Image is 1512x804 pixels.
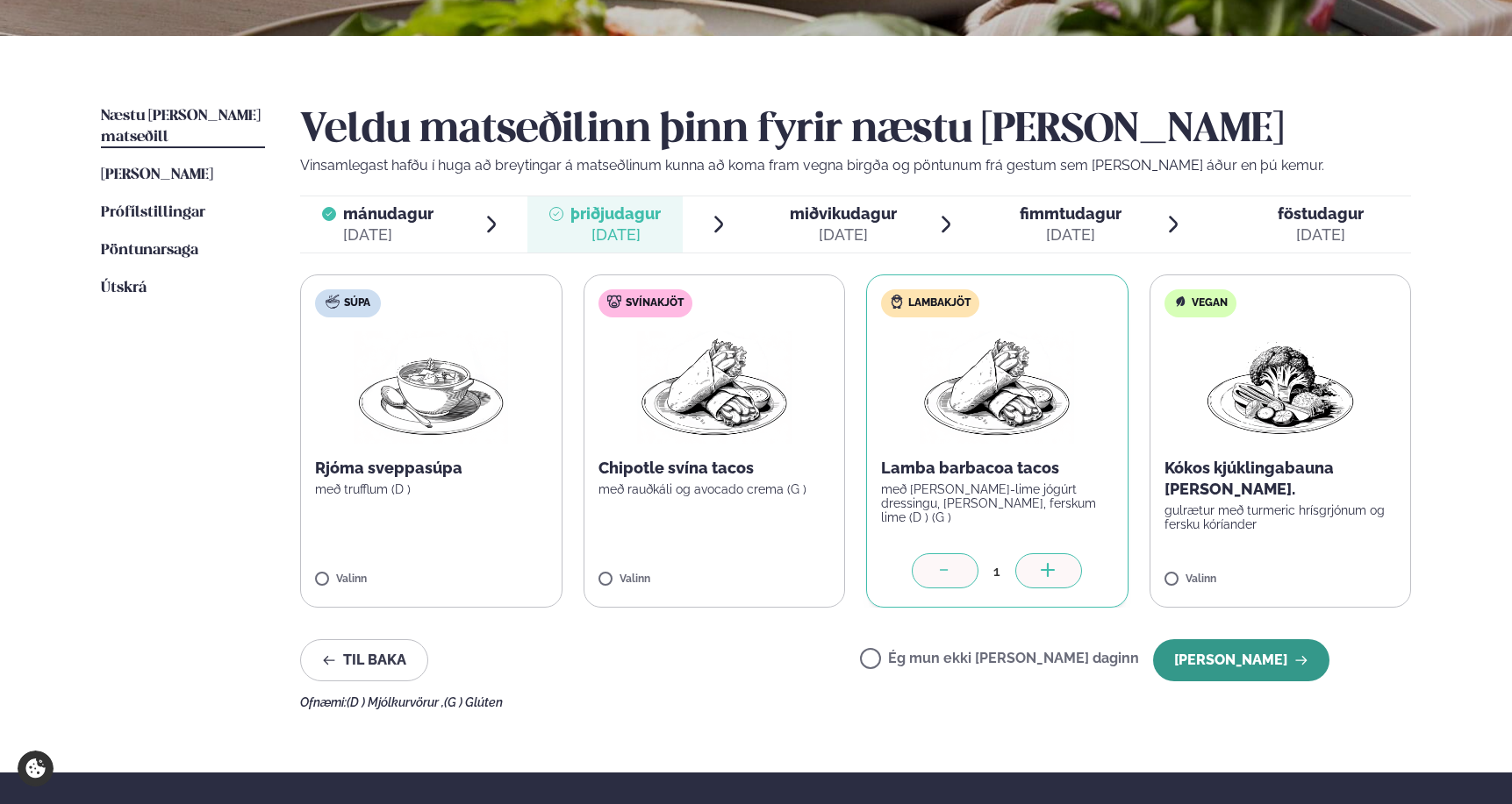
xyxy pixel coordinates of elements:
[1278,224,1364,245] div: [DATE]
[300,155,1411,176] p: Vinsamlegast hafðu í huga að breytingar á matseðlinum kunna að koma fram vegna birgða og pöntunum...
[101,240,198,261] a: Pöntunarsaga
[920,331,1074,444] img: Wraps.png
[570,204,661,223] span: þriðjudagur
[908,296,971,310] span: Lambakjöt
[101,106,265,148] a: Næstu [PERSON_NAME] matseðill
[300,695,1411,709] div: Ofnæmi:
[1020,224,1121,245] div: [DATE]
[101,109,261,145] span: Næstu [PERSON_NAME] matseðill
[790,224,897,245] div: [DATE]
[101,281,147,295] span: Útskrá
[570,224,661,245] div: [DATE]
[978,561,1015,581] div: 1
[598,482,831,496] p: með rauðkáli og avocado crema (G )
[315,482,548,496] p: með trufflum (D )
[18,751,54,786] a: Cookie settings
[101,205,205,220] span: Prófílstillingar
[347,695,444,709] span: (D ) Mjólkurvörur ,
[881,482,1114,524] p: með [PERSON_NAME]-lime jógúrt dressingu, [PERSON_NAME], ferskum lime (D ) (G )
[1153,639,1329,681] button: [PERSON_NAME]
[101,278,147,299] a: Útskrá
[101,165,213,186] a: [PERSON_NAME]
[1203,331,1358,444] img: Vegan.png
[326,295,340,309] img: soup.svg
[1192,296,1228,310] span: Vegan
[890,295,904,309] img: Lamb.svg
[790,204,897,223] span: miðvikudagur
[1173,295,1187,309] img: Vegan.svg
[1164,458,1397,500] p: Kókos kjúklingabauna [PERSON_NAME].
[1278,204,1364,223] span: föstudagur
[101,167,213,182] span: [PERSON_NAME]
[637,331,792,444] img: Wraps.png
[1164,503,1397,531] p: gulrætur með turmeric hrísgrjónum og fersku kóríander
[300,106,1411,155] h2: Veldu matseðilinn þinn fyrir næstu [PERSON_NAME]
[354,331,508,444] img: Soup.png
[343,224,434,245] div: [DATE]
[444,695,503,709] span: (G ) Glúten
[626,296,684,310] span: Svínakjöt
[315,458,548,479] p: Rjóma sveppasúpa
[881,458,1114,479] p: Lamba barbacoa tacos
[344,296,370,310] span: Súpa
[101,243,198,258] span: Pöntunarsaga
[1020,204,1121,223] span: fimmtudagur
[101,203,205,224] a: Prófílstillingar
[300,639,428,681] button: Til baka
[607,295,621,309] img: pork.svg
[598,458,831,479] p: Chipotle svína tacos
[343,204,434,223] span: mánudagur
